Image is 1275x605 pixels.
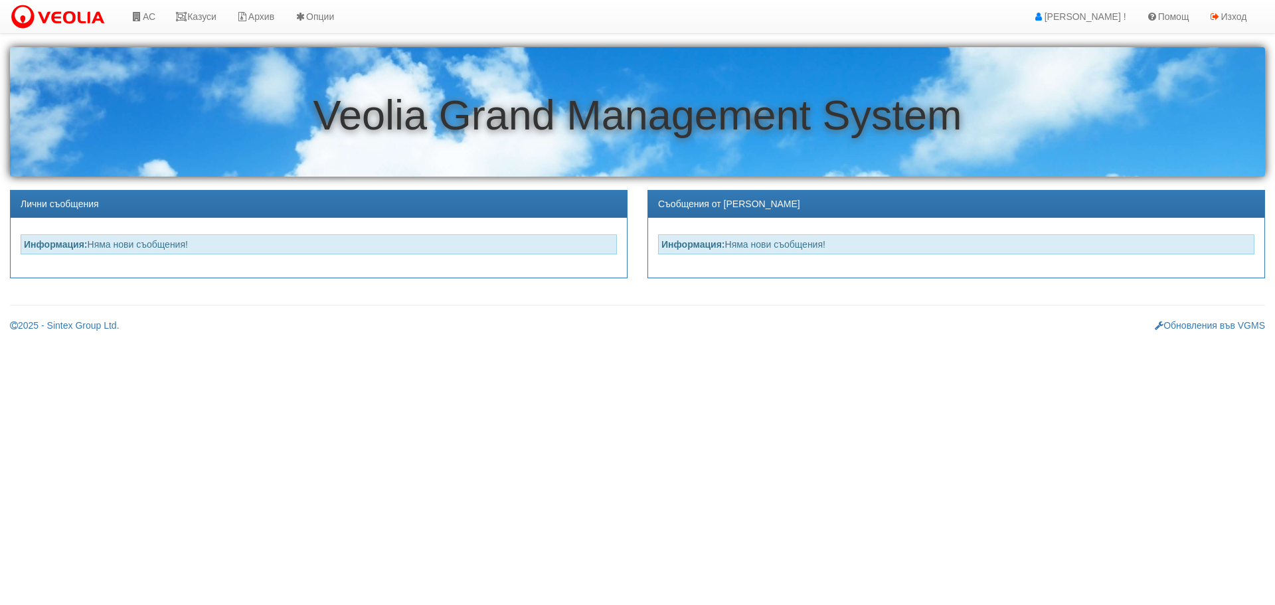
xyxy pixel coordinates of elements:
div: Съобщения от [PERSON_NAME] [648,191,1264,218]
strong: Информация: [24,239,88,250]
a: Обновления във VGMS [1155,320,1265,331]
a: 2025 - Sintex Group Ltd. [10,320,120,331]
h1: Veolia Grand Management System [10,92,1265,138]
div: Лични съобщения [11,191,627,218]
img: VeoliaLogo.png [10,3,111,31]
div: Няма нови съобщения! [658,234,1254,254]
strong: Информация: [661,239,725,250]
div: Няма нови съобщения! [21,234,617,254]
